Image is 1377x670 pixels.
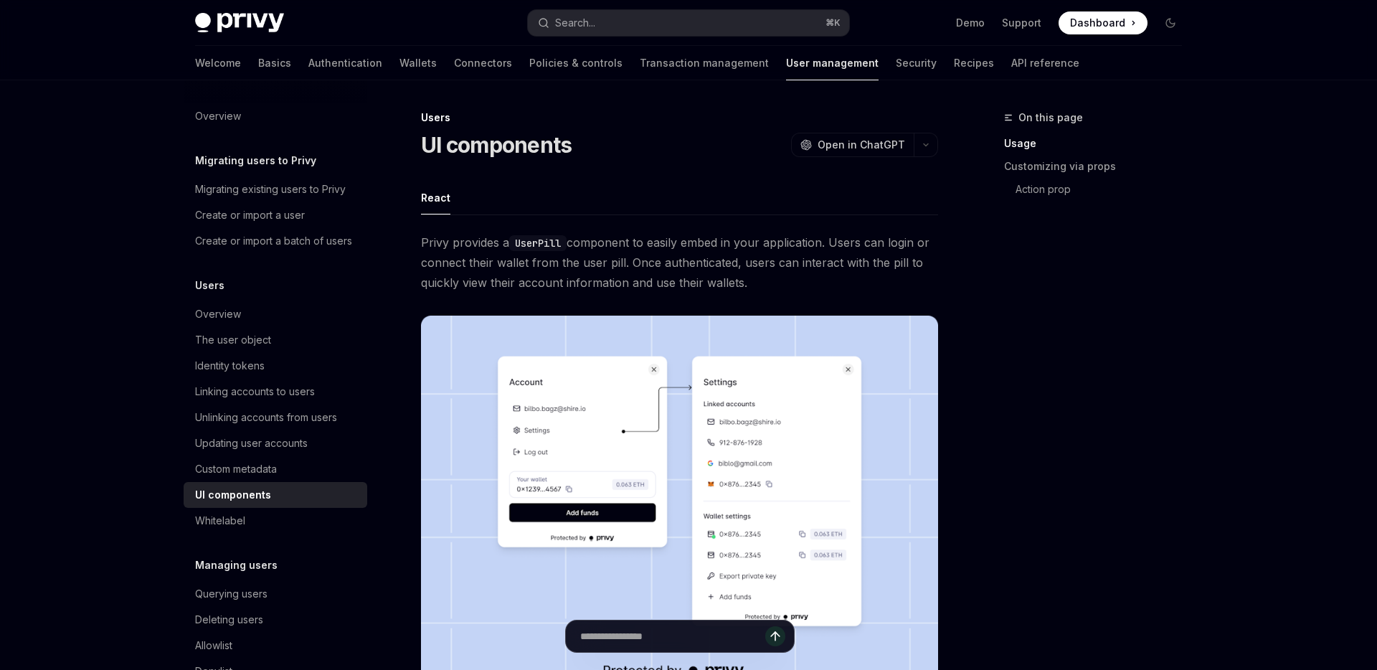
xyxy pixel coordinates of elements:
a: Basics [258,46,291,80]
a: Connectors [454,46,512,80]
div: React [421,181,450,214]
div: Linking accounts to users [195,383,315,400]
a: Authentication [308,46,382,80]
a: UI components [184,482,367,508]
button: Open in ChatGPT [791,133,914,157]
div: The user object [195,331,271,349]
a: Transaction management [640,46,769,80]
div: Allowlist [195,637,232,654]
a: Policies & controls [529,46,623,80]
code: UserPill [509,235,567,251]
a: Create or import a batch of users [184,228,367,254]
div: Create or import a batch of users [195,232,352,250]
a: Customizing via props [1004,155,1193,178]
a: Migrating existing users to Privy [184,176,367,202]
a: Wallets [399,46,437,80]
a: User management [786,46,879,80]
div: Updating user accounts [195,435,308,452]
span: Open in ChatGPT [818,138,905,152]
a: Welcome [195,46,241,80]
span: Dashboard [1070,16,1125,30]
div: Create or import a user [195,207,305,224]
div: UI components [195,486,271,504]
a: Dashboard [1059,11,1147,34]
img: dark logo [195,13,284,33]
div: Whitelabel [195,512,245,529]
span: On this page [1018,109,1083,126]
a: Overview [184,301,367,327]
div: Identity tokens [195,357,265,374]
div: Querying users [195,585,268,603]
a: Allowlist [184,633,367,659]
a: Create or import a user [184,202,367,228]
h5: Users [195,277,224,294]
h5: Migrating users to Privy [195,152,316,169]
a: Action prop [1004,178,1193,201]
div: Users [421,110,938,125]
div: Overview [195,108,241,125]
a: Unlinking accounts from users [184,405,367,430]
div: Overview [195,306,241,323]
a: Linking accounts to users [184,379,367,405]
div: Migrating existing users to Privy [195,181,346,198]
div: Unlinking accounts from users [195,409,337,426]
h5: Managing users [195,557,278,574]
a: Whitelabel [184,508,367,534]
button: Open search [528,10,849,36]
a: Recipes [954,46,994,80]
a: Identity tokens [184,353,367,379]
a: Usage [1004,132,1193,155]
a: Demo [956,16,985,30]
a: Custom metadata [184,456,367,482]
button: Toggle dark mode [1159,11,1182,34]
a: Overview [184,103,367,129]
input: Ask a question... [580,621,765,652]
a: The user object [184,327,367,353]
a: API reference [1011,46,1079,80]
a: Security [896,46,937,80]
span: Privy provides a component to easily embed in your application. Users can login or connect their ... [421,232,938,293]
div: Search... [555,14,595,32]
a: Updating user accounts [184,430,367,456]
a: Support [1002,16,1041,30]
span: ⌘ K [825,17,841,29]
button: Send message [765,626,785,646]
div: Custom metadata [195,461,277,478]
a: Deleting users [184,607,367,633]
h1: UI components [421,132,572,158]
a: Querying users [184,581,367,607]
div: Deleting users [195,611,263,628]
